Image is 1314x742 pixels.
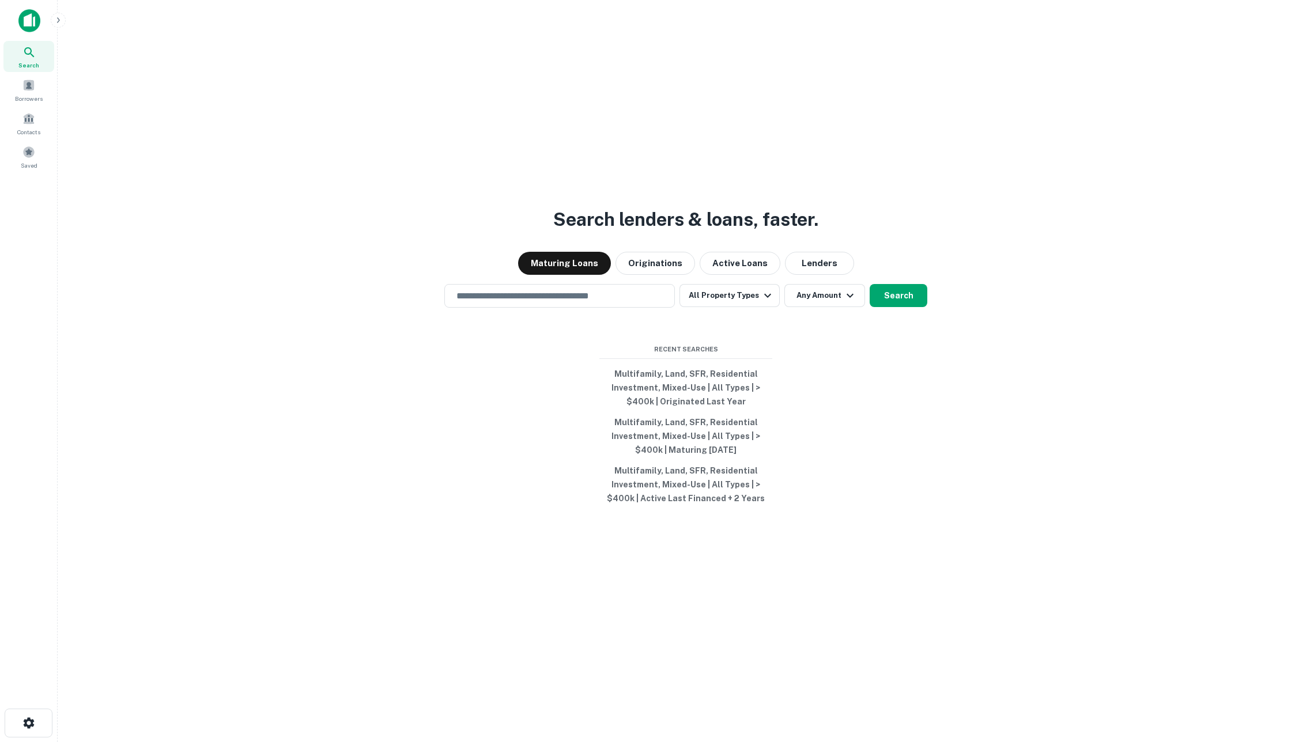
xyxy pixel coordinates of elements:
button: Search [870,284,927,307]
a: Saved [3,141,54,172]
h3: Search lenders & loans, faster. [553,206,818,233]
a: Search [3,41,54,72]
span: Recent Searches [599,344,772,354]
a: Borrowers [3,74,54,105]
span: Borrowers [15,94,43,103]
button: Multifamily, Land, SFR, Residential Investment, Mixed-Use | All Types | > $400k | Active Last Fin... [599,460,772,509]
button: Maturing Loans [518,252,611,275]
button: Active Loans [700,252,780,275]
span: Saved [21,161,37,170]
button: Originations [616,252,695,275]
span: Search [18,60,39,70]
button: Multifamily, Land, SFR, Residential Investment, Mixed-Use | All Types | > $400k | Maturing [DATE] [599,412,772,460]
img: capitalize-icon.png [18,9,40,32]
a: Contacts [3,108,54,139]
button: Multifamily, Land, SFR, Residential Investment, Mixed-Use | All Types | > $400k | Originated Last... [599,364,772,412]
button: All Property Types [679,284,780,307]
span: Contacts [17,127,40,137]
button: Lenders [785,252,854,275]
iframe: Chat Widget [1256,650,1314,705]
button: Any Amount [784,284,865,307]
